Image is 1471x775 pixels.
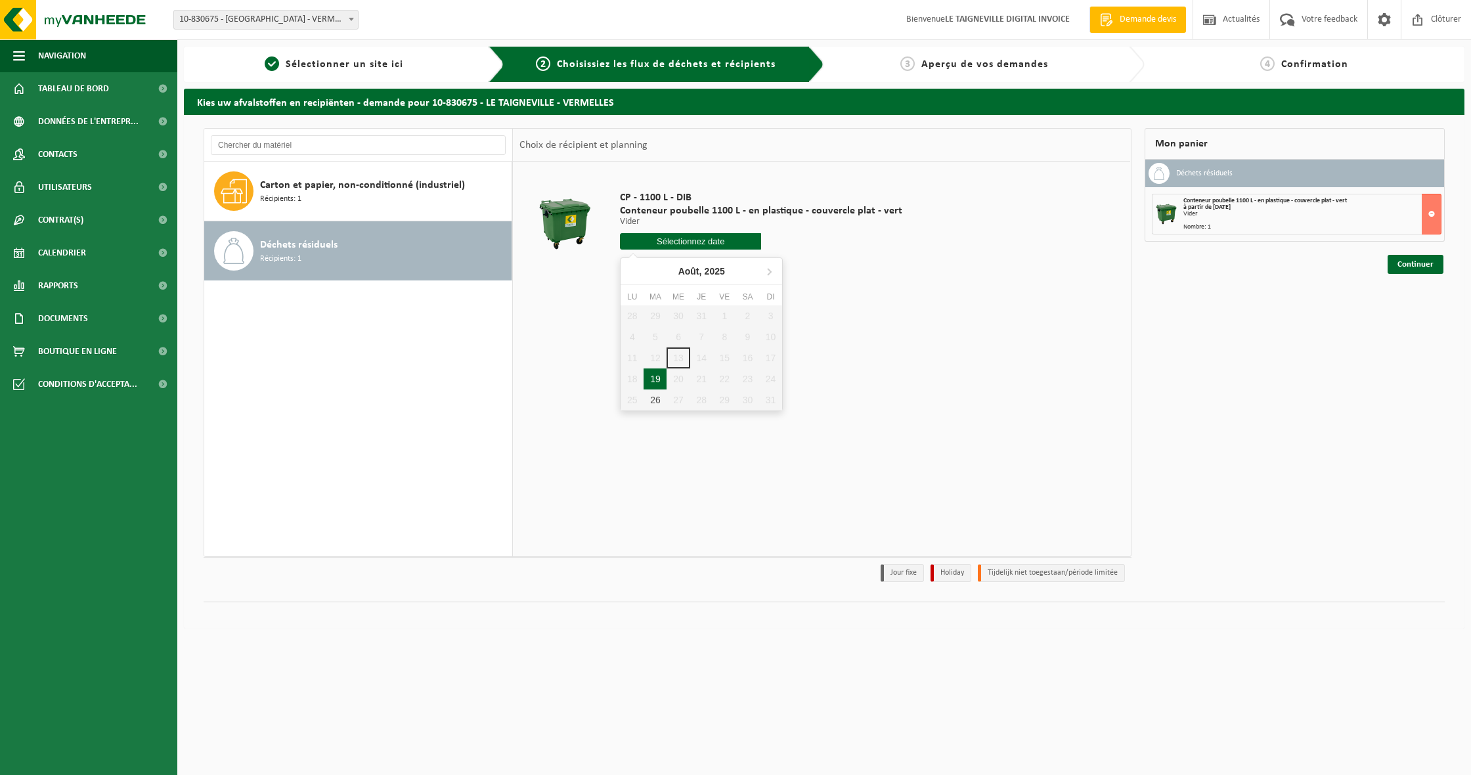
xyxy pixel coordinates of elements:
div: Ve [713,290,736,303]
span: 1 [265,56,279,71]
span: Sélectionner un site ici [286,59,403,70]
div: Choix de récipient et planning [513,129,654,162]
div: Me [667,290,690,303]
span: Boutique en ligne [38,335,117,368]
div: Lu [621,290,644,303]
span: Tableau de bord [38,72,109,105]
div: 26 [644,389,667,410]
span: Utilisateurs [38,171,92,204]
h3: Déchets résiduels [1176,163,1233,184]
span: 10-830675 - LE TAIGNEVILLE - VERMELLES [173,10,359,30]
span: Récipients: 1 [260,193,301,206]
span: Conditions d'accepta... [38,368,137,401]
a: 1Sélectionner un site ici [190,56,478,72]
span: Récipients: 1 [260,253,301,265]
span: Confirmation [1281,59,1348,70]
span: Données de l'entrepr... [38,105,139,138]
div: Di [759,290,782,303]
div: Mon panier [1145,128,1445,160]
span: Choisissiez les flux de déchets et récipients [557,59,776,70]
span: Rapports [38,269,78,302]
span: Documents [38,302,88,335]
div: Sa [736,290,759,303]
span: Carton et papier, non-conditionné (industriel) [260,177,465,193]
h2: Kies uw afvalstoffen en recipiënten - demande pour 10-830675 - LE TAIGNEVILLE - VERMELLES [184,89,1464,114]
button: Carton et papier, non-conditionné (industriel) Récipients: 1 [204,162,512,221]
span: Navigation [38,39,86,72]
span: Conteneur poubelle 1100 L - en plastique - couvercle plat - vert [620,204,902,217]
span: 2 [536,56,550,71]
span: 10-830675 - LE TAIGNEVILLE - VERMELLES [174,11,358,29]
div: Je [690,290,713,303]
span: Contacts [38,138,77,171]
span: Demande devis [1116,13,1179,26]
span: CP - 1100 L - DIB [620,191,902,204]
div: 19 [644,368,667,389]
div: Août, [673,261,730,282]
p: Vider [620,217,902,227]
a: Continuer [1388,255,1443,274]
span: Aperçu de vos demandes [921,59,1048,70]
span: 4 [1260,56,1275,71]
li: Holiday [931,564,971,582]
span: Déchets résiduels [260,237,338,253]
li: Tijdelijk niet toegestaan/période limitée [978,564,1125,582]
span: Contrat(s) [38,204,83,236]
span: 3 [900,56,915,71]
div: Nombre: 1 [1183,224,1441,231]
div: Ma [644,290,667,303]
strong: à partir de [DATE] [1183,204,1231,211]
span: Conteneur poubelle 1100 L - en plastique - couvercle plat - vert [1183,197,1347,204]
li: Jour fixe [881,564,924,582]
i: 2025 [705,267,725,276]
button: Déchets résiduels Récipients: 1 [204,221,512,280]
strong: LE TAIGNEVILLE DIGITAL INVOICE [945,14,1070,24]
span: Calendrier [38,236,86,269]
div: Vider [1183,211,1441,217]
input: Chercher du matériel [211,135,506,155]
a: Demande devis [1089,7,1186,33]
input: Sélectionnez date [620,233,761,250]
